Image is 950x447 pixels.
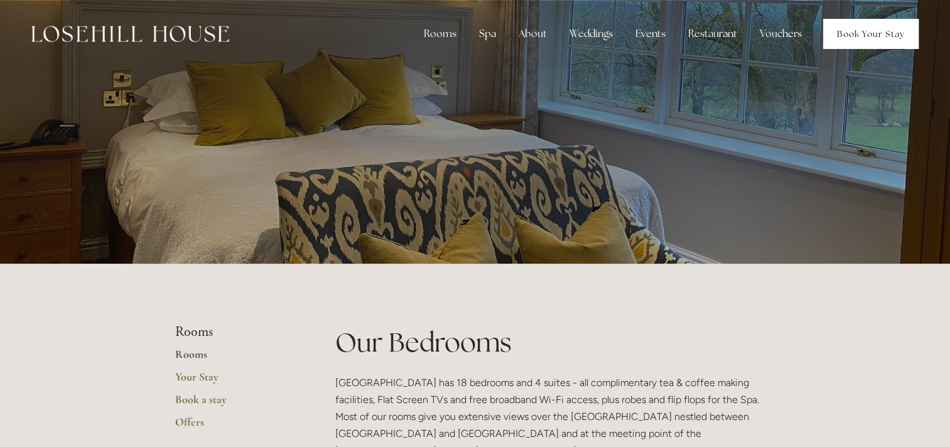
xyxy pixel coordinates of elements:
[31,26,229,42] img: Losehill House
[750,21,812,46] a: Vouchers
[678,21,747,46] div: Restaurant
[175,392,295,415] a: Book a stay
[469,21,506,46] div: Spa
[625,21,676,46] div: Events
[509,21,557,46] div: About
[175,415,295,438] a: Offers
[823,19,919,49] a: Book Your Stay
[175,370,295,392] a: Your Stay
[414,21,467,46] div: Rooms
[175,324,295,340] li: Rooms
[175,347,295,370] a: Rooms
[559,21,623,46] div: Weddings
[335,324,775,361] h1: Our Bedrooms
